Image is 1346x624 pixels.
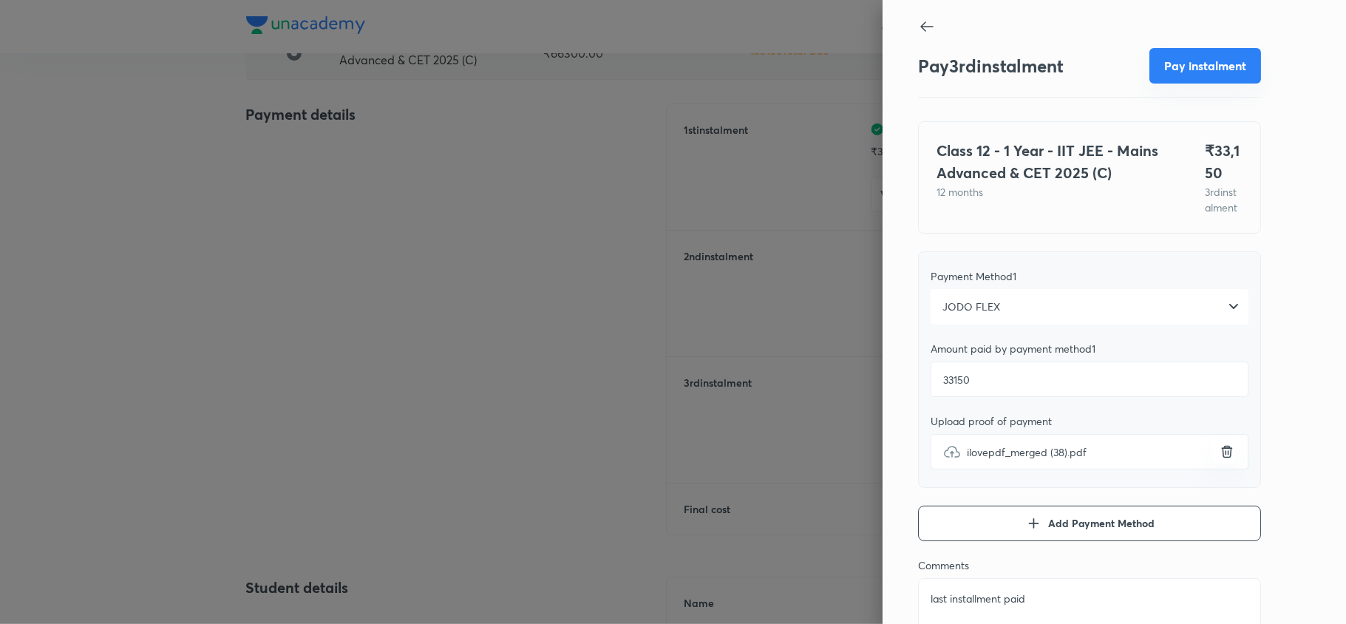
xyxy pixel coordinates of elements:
p: 12 months [937,184,1169,200]
h4: Class 12 - 1 Year - IIT JEE - Mains Advanced & CET 2025 (C) [937,140,1169,184]
div: Amount paid by payment method 1 [931,342,1248,356]
button: Add Payment Method [918,506,1261,541]
div: Upload proof of payment [931,415,1248,428]
p: 3 rd instalment [1205,184,1243,215]
span: Add Payment Method [1048,516,1155,531]
input: Add amount [931,362,1248,397]
button: Pay instalment [1149,48,1261,84]
div: Comments [918,559,1261,572]
h4: ₹ 33,150 [1205,140,1243,184]
div: Payment Method 1 [931,270,1248,283]
img: upload [943,443,961,461]
span: JODO FLEX [942,299,1000,314]
h3: Pay 3 rd instalment [918,55,1064,77]
button: uploadilovepdf_merged (38).pdf [1212,440,1236,464]
span: ilovepdf_merged (38).pdf [967,444,1087,460]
